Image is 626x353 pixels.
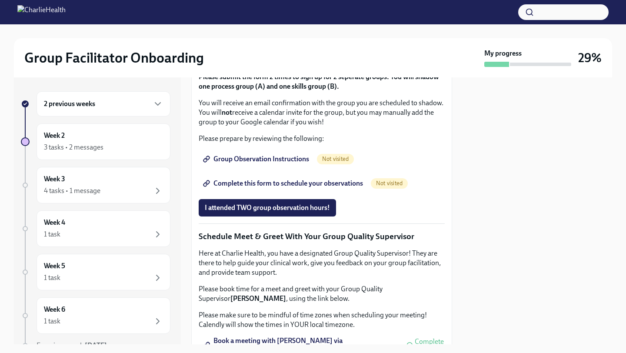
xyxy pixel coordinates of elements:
a: Week 41 task [21,210,170,247]
h6: Week 5 [44,261,65,271]
a: Week 61 task [21,297,170,334]
a: Week 51 task [21,254,170,290]
p: Here at Charlie Health, you have a designated Group Quality Supervisor! They are there to help gu... [199,249,445,277]
p: Please make sure to be mindful of time zones when scheduling your meeting! Calendly will show the... [199,310,445,330]
h6: Week 2 [44,131,65,140]
span: I attended TWO group observation hours! [205,203,330,212]
a: Week 34 tasks • 1 message [21,167,170,203]
strong: [DATE] [85,341,107,350]
strong: not [222,108,232,117]
h6: Week 6 [44,305,65,314]
img: CharlieHealth [17,5,66,19]
span: Complete this form to schedule your observations [205,179,363,188]
div: 1 task [44,273,60,283]
a: Week 23 tasks • 2 messages [21,123,170,160]
h6: Week 3 [44,174,65,184]
div: 2 previous weeks [37,91,170,117]
h2: Group Facilitator Onboarding [24,49,204,67]
p: Please prepare by reviewing the following: [199,134,445,143]
strong: [PERSON_NAME] [230,294,286,303]
div: 4 tasks • 1 message [44,186,100,196]
strong: My progress [484,49,522,58]
span: Group Observation Instructions [205,155,309,163]
a: Complete this form to schedule your observations [199,175,369,192]
button: I attended TWO group observation hours! [199,199,336,216]
h6: 2 previous weeks [44,99,95,109]
span: Not visited [371,180,408,186]
div: 3 tasks • 2 messages [44,143,103,152]
div: 1 task [44,230,60,239]
p: You will receive an email confirmation with the group you are scheduled to shadow. You will recei... [199,98,445,127]
p: Schedule Meet & Greet With Your Group Quality Supervisor [199,231,445,242]
span: Experience ends [37,341,107,350]
span: Not visited [317,156,354,162]
div: 1 task [44,316,60,326]
a: Group Observation Instructions [199,150,315,168]
span: Completed [415,338,445,352]
p: Please book time for a meet and greet with your Group Quality Supervisor , using the link below. [199,284,445,303]
span: Book a meeting with [PERSON_NAME] via [GEOGRAPHIC_DATA] [205,341,397,350]
h3: 29% [578,50,602,66]
strong: Please submit the form 2 times to sign up for 2 seperate groups. You will shadow one process grou... [199,73,439,90]
h6: Week 4 [44,218,65,227]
